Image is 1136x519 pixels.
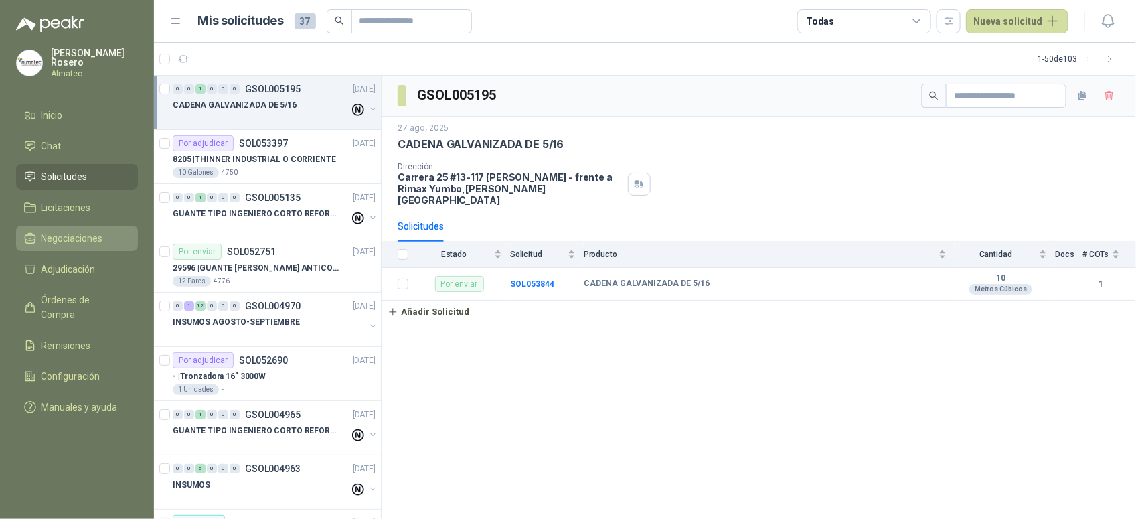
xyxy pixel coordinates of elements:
b: 1 [1082,278,1120,291]
a: Chat [16,133,138,159]
div: Solicitudes [398,219,444,234]
p: 29596 | GUANTE [PERSON_NAME] ANTICORTE NIV 5 TALLA L [173,262,339,275]
p: GSOL005195 [245,84,301,94]
p: [DATE] [353,463,376,475]
div: 0 [184,464,194,473]
a: 0 0 1 0 0 0 GSOL005195[DATE] CADENA GALVANIZADA DE 5/16 [173,81,378,124]
p: GUANTE TIPO INGENIERO CORTO REFORZADO [173,208,339,220]
p: GSOL004970 [245,301,301,311]
img: Company Logo [17,50,42,76]
a: Por enviarSOL052751[DATE] 29596 |GUANTE [PERSON_NAME] ANTICORTE NIV 5 TALLA L12 Pares4776 [154,238,381,293]
span: Solicitud [510,250,565,259]
div: 10 Galones [173,167,219,178]
div: Metros Cúbicos [969,284,1032,295]
span: Manuales y ayuda [42,400,118,415]
button: Añadir Solicitud [382,301,475,323]
span: # COTs [1082,250,1109,259]
div: 1 [195,84,206,94]
div: 0 [173,410,183,419]
div: 0 [207,410,217,419]
p: SOL052690 [239,356,288,365]
div: 0 [173,464,183,473]
p: Almatec [51,70,138,78]
div: 0 [230,301,240,311]
a: Por adjudicarSOL053397[DATE] 8205 |THINNER INDUSTRIAL O CORRIENTE10 Galones4750 [154,130,381,184]
div: 1 [195,410,206,419]
a: Por adjudicarSOL052690[DATE] - |Tronzadora 16” 3000W1 Unidades- [154,347,381,401]
span: Remisiones [42,338,91,353]
p: CADENA GALVANIZADA DE 5/16 [398,137,564,151]
p: GUANTE TIPO INGENIERO CORTO REFORZADO [173,425,339,437]
div: 0 [173,84,183,94]
div: 0 [184,84,194,94]
div: 1 [184,301,194,311]
a: Órdenes de Compra [16,287,138,327]
a: Adjudicación [16,256,138,282]
a: Negociaciones [16,226,138,251]
th: Producto [584,242,955,268]
span: search [929,91,939,100]
div: 12 Pares [173,276,211,287]
a: Licitaciones [16,195,138,220]
div: 0 [173,301,183,311]
p: [DATE] [353,192,376,204]
th: # COTs [1082,242,1136,268]
p: SOL053397 [239,139,288,148]
h1: Mis solicitudes [198,11,284,31]
th: Solicitud [510,242,584,268]
div: Por enviar [173,244,222,260]
div: 0 [230,84,240,94]
th: Docs [1055,242,1082,268]
p: GSOL004963 [245,464,301,473]
b: CADENA GALVANIZADA DE 5/16 [584,279,710,289]
span: Órdenes de Compra [42,293,125,322]
div: 0 [207,464,217,473]
div: 0 [218,193,228,202]
a: Añadir Solicitud [382,301,1136,323]
span: Adjudicación [42,262,96,277]
p: SOL052751 [227,247,276,256]
th: Cantidad [955,242,1055,268]
th: Estado [416,242,510,268]
p: 8205 | THINNER INDUSTRIAL O CORRIENTE [173,153,336,166]
a: Manuales y ayuda [16,394,138,420]
p: CADENA GALVANIZADA DE 5/16 [173,99,297,112]
p: Dirección [398,162,623,171]
div: 0 [207,84,217,94]
div: 0 [184,193,194,202]
p: [DATE] [353,300,376,313]
p: - [222,384,224,395]
div: 0 [207,193,217,202]
p: [DATE] [353,354,376,367]
div: 0 [230,464,240,473]
a: Inicio [16,102,138,128]
span: Solicitudes [42,169,88,184]
a: 0 0 1 0 0 0 GSOL004965[DATE] GUANTE TIPO INGENIERO CORTO REFORZADO [173,406,378,449]
button: Nueva solicitud [966,9,1068,33]
div: 0 [173,193,183,202]
div: Todas [806,14,834,29]
div: 0 [218,84,228,94]
p: 4776 [214,276,230,287]
p: 4750 [222,167,238,178]
p: GSOL004965 [245,410,301,419]
p: GSOL005135 [245,193,301,202]
div: 0 [230,410,240,419]
a: Remisiones [16,333,138,358]
span: 37 [295,13,316,29]
span: Producto [584,250,936,259]
a: Solicitudes [16,164,138,190]
div: Por adjudicar [173,135,234,151]
p: - | Tronzadora 16” 3000W [173,370,266,383]
div: 0 [218,464,228,473]
div: 0 [218,301,228,311]
a: Configuración [16,364,138,389]
p: INSUMOS AGOSTO-SEPTIEMBRE [173,316,300,329]
h3: GSOL005195 [417,85,498,106]
img: Logo peakr [16,16,84,32]
p: [DATE] [353,137,376,150]
p: [DATE] [353,409,376,421]
p: 27 ago, 2025 [398,122,449,135]
div: Por adjudicar [173,352,234,368]
span: Cantidad [955,250,1036,259]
